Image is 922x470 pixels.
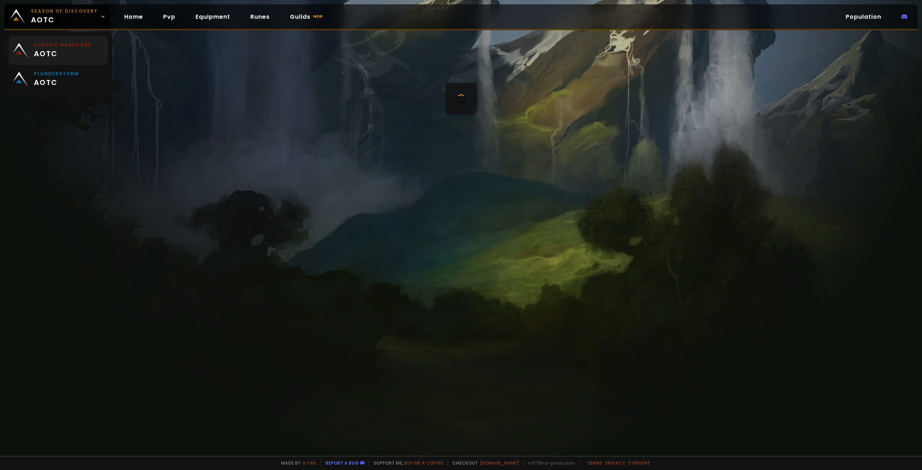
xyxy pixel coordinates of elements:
a: Home [118,9,149,24]
a: Population [840,9,887,24]
a: [DOMAIN_NAME] [480,460,519,466]
span: Checkout [448,460,519,466]
span: aotc [31,8,98,25]
span: Made by [277,460,316,466]
small: Plunderstorm [34,71,79,77]
a: Runes [245,9,276,24]
small: Season of Discovery [31,8,98,14]
span: v. 5735ca - production [523,460,575,466]
span: Support me, [369,460,443,466]
span: aotc [34,77,79,88]
small: new [312,12,324,21]
a: a fan [303,460,316,466]
a: Consent [628,460,650,466]
small: Classic Hardcore [34,42,91,48]
a: Equipment [190,9,236,24]
a: Guildsnew [284,9,330,24]
a: Plunderstormaotc [9,65,108,94]
a: Season of Discoveryaotc [4,4,110,29]
a: Pvp [157,9,181,24]
a: Privacy [605,460,625,466]
a: Report a bug [326,460,359,466]
a: Terms [587,460,602,466]
a: Classic Hardcoreaotc [9,36,108,65]
span: aotc [34,48,91,59]
a: Buy me a coffee [404,460,443,466]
